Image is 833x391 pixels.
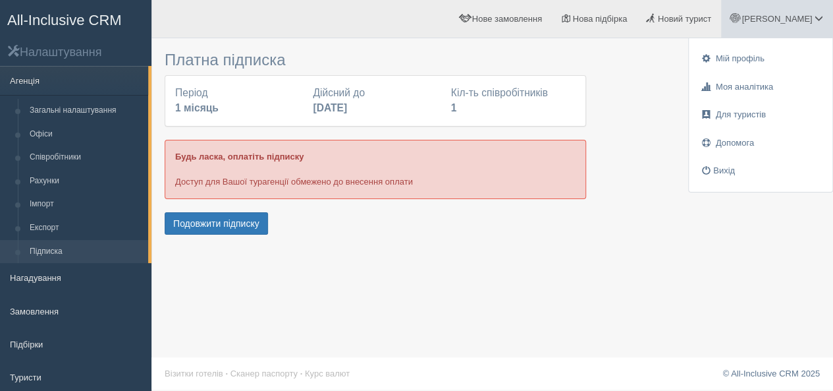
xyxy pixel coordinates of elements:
[300,369,303,378] span: ·
[689,45,832,73] a: Мій профіль
[24,99,148,123] a: Загальні налаштування
[313,102,347,113] b: [DATE]
[165,212,268,235] button: Подовжити підписку
[716,109,766,119] span: Для туристів
[472,14,542,24] span: Нове замовлення
[175,102,219,113] b: 1 місяць
[689,73,832,102] a: Моя аналітика
[451,102,457,113] b: 1
[165,51,586,69] h3: Платна підписка
[306,86,444,116] div: Дійсний до
[24,240,148,264] a: Підписка
[175,152,304,162] b: Будь ласка, оплатіть підписку
[716,53,765,63] span: Мій профіль
[305,369,350,378] a: Курс валют
[165,140,586,198] div: Доступ для Вашої турагенції обмежено до внесення оплати
[225,369,228,378] span: ·
[689,157,832,185] a: Вихід
[24,216,148,240] a: Експорт
[722,369,820,378] a: © All-Inclusive CRM 2025
[24,123,148,146] a: Офіси
[716,138,754,148] span: Допомога
[169,86,306,116] div: Період
[444,86,582,116] div: Кіл-ть співробітників
[716,82,773,92] span: Моя аналітика
[24,193,148,216] a: Імпорт
[1,1,151,37] a: All-Inclusive CRM
[658,14,711,24] span: Новий турист
[689,129,832,158] a: Допомога
[573,14,628,24] span: Нова підбірка
[689,101,832,129] a: Для туристів
[741,14,812,24] span: [PERSON_NAME]
[165,369,223,378] a: Візитки готелів
[24,146,148,169] a: Співробітники
[7,12,122,28] span: All-Inclusive CRM
[230,369,298,378] a: Сканер паспорту
[24,169,148,193] a: Рахунки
